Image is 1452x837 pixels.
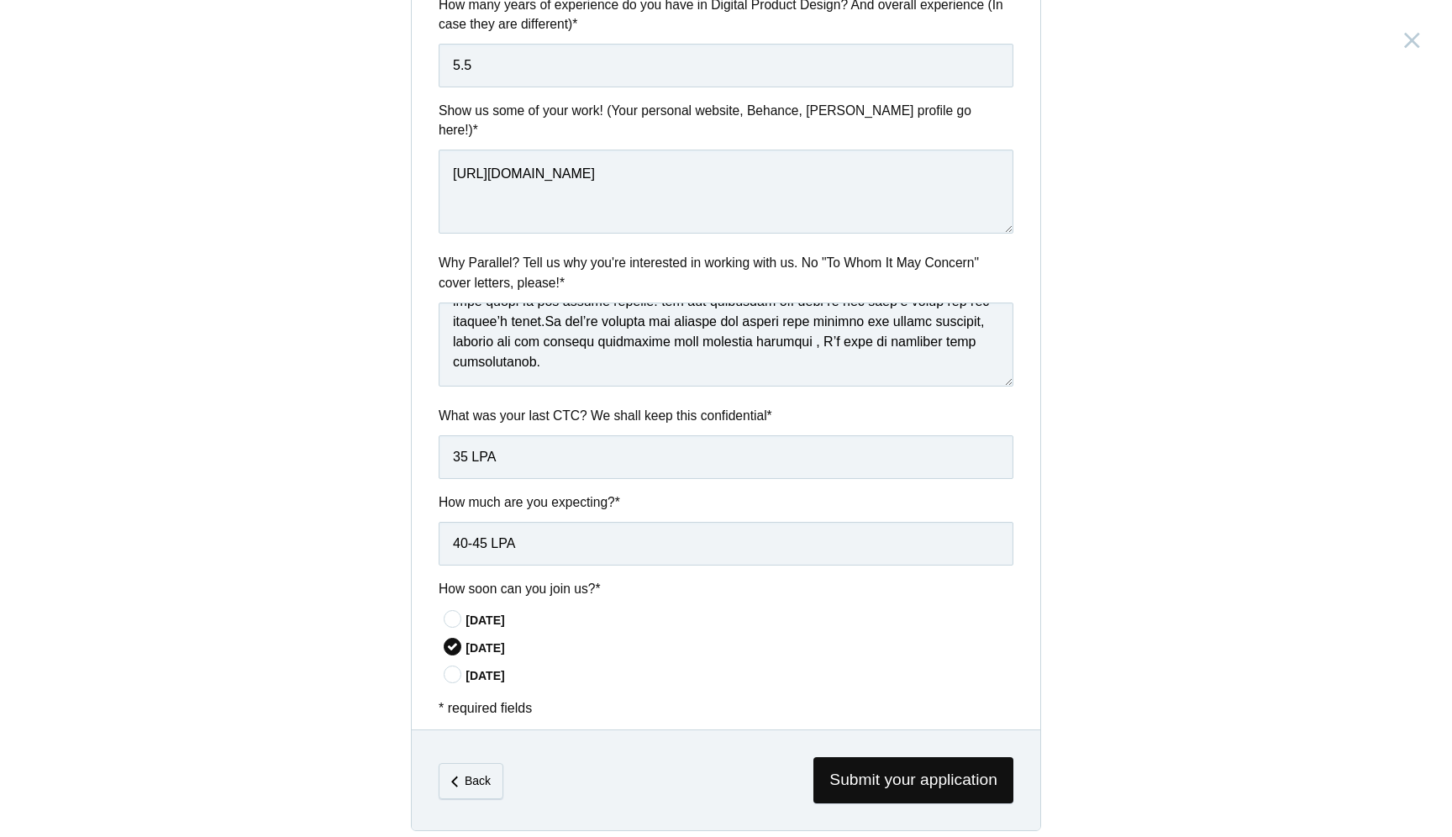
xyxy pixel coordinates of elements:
label: How much are you expecting? [439,492,1013,512]
div: [DATE] [466,612,1013,629]
span: * required fields [439,701,532,715]
label: What was your last CTC? We shall keep this confidential [439,406,1013,425]
label: How soon can you join us? [439,579,1013,598]
div: [DATE] [466,640,1013,657]
label: Why Parallel? Tell us why you're interested in working with us. No "To Whom It May Concern" cover... [439,253,1013,292]
span: Submit your application [813,757,1013,803]
div: [DATE] [466,667,1013,685]
em: Back [465,774,491,787]
label: Show us some of your work! (Your personal website, Behance, [PERSON_NAME] profile go here!) [439,101,1013,140]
